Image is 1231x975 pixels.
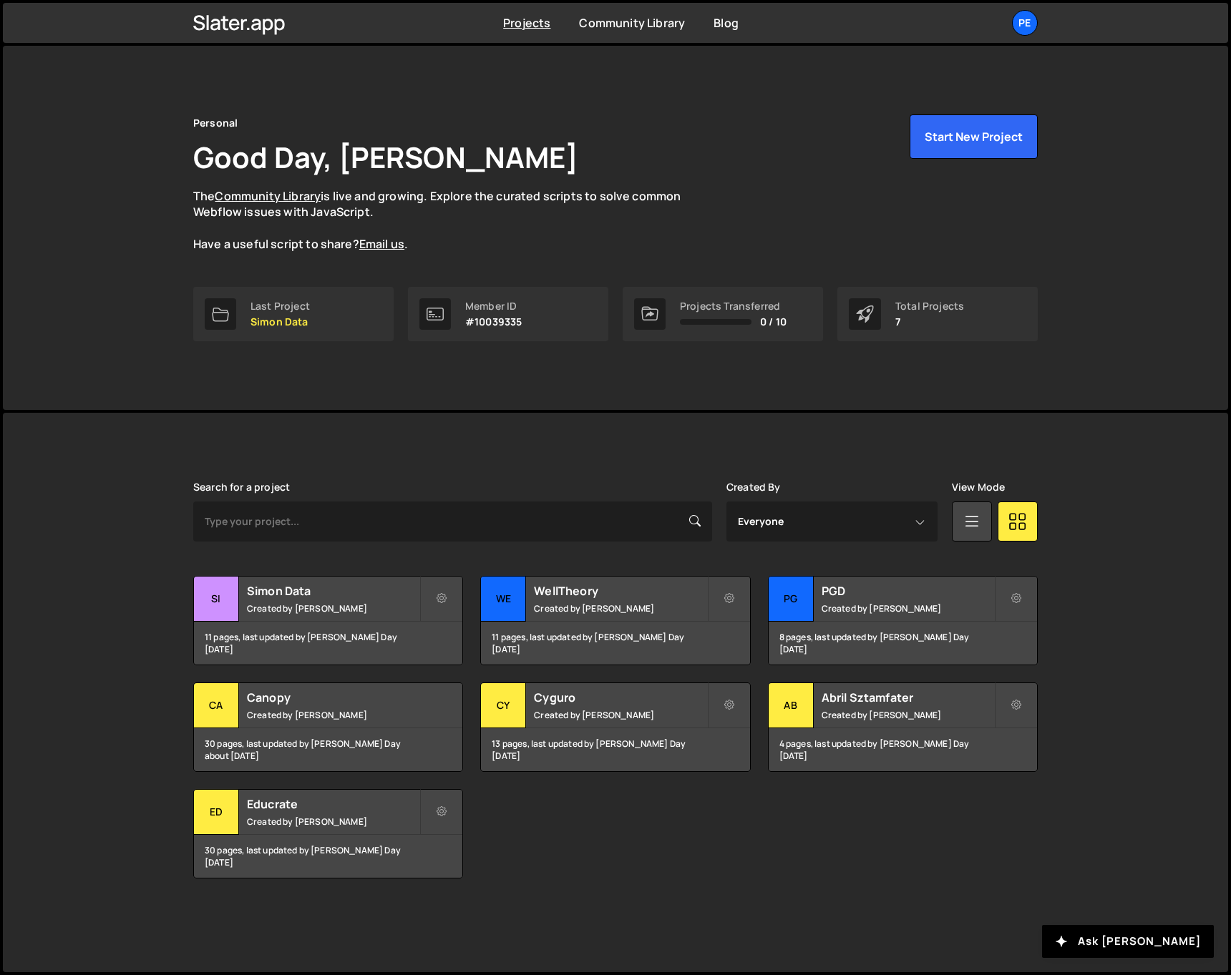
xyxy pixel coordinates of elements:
[193,114,238,132] div: Personal
[247,602,419,614] small: Created by [PERSON_NAME]
[480,576,750,665] a: We WellTheory Created by [PERSON_NAME] 11 pages, last updated by [PERSON_NAME] Day [DATE]
[768,576,1038,665] a: PG PGD Created by [PERSON_NAME] 8 pages, last updated by [PERSON_NAME] Day [DATE]
[481,683,526,728] div: Cy
[193,501,712,542] input: Type your project...
[534,709,706,721] small: Created by [PERSON_NAME]
[465,300,522,312] div: Member ID
[193,287,394,341] a: Last Project Simon Data
[194,577,239,622] div: Si
[194,683,239,728] div: Ca
[465,316,522,328] p: #10039335
[480,682,750,772] a: Cy Cyguro Created by [PERSON_NAME] 13 pages, last updated by [PERSON_NAME] Day [DATE]
[769,622,1037,665] div: 8 pages, last updated by [PERSON_NAME] Day [DATE]
[194,835,462,878] div: 30 pages, last updated by [PERSON_NAME] Day [DATE]
[534,602,706,614] small: Created by [PERSON_NAME]
[895,300,964,312] div: Total Projects
[769,683,814,728] div: Ab
[194,622,462,665] div: 11 pages, last updated by [PERSON_NAME] Day [DATE]
[768,682,1038,772] a: Ab Abril Sztamfater Created by [PERSON_NAME] 4 pages, last updated by [PERSON_NAME] Day [DATE]
[250,300,310,312] div: Last Project
[952,481,1005,493] label: View Mode
[680,300,787,312] div: Projects Transferred
[769,728,1037,771] div: 4 pages, last updated by [PERSON_NAME] Day [DATE]
[534,690,706,705] h2: Cyguro
[359,236,404,252] a: Email us
[247,583,419,599] h2: Simon Data
[193,682,463,772] a: Ca Canopy Created by [PERSON_NAME] 30 pages, last updated by [PERSON_NAME] Day about [DATE]
[481,622,749,665] div: 11 pages, last updated by [PERSON_NAME] Day [DATE]
[503,15,550,31] a: Projects
[193,481,290,493] label: Search for a project
[194,728,462,771] div: 30 pages, last updated by [PERSON_NAME] Day about [DATE]
[895,316,964,328] p: 7
[822,583,994,599] h2: PGD
[247,690,419,705] h2: Canopy
[215,188,321,204] a: Community Library
[247,796,419,812] h2: Educrate
[822,709,994,721] small: Created by [PERSON_NAME]
[194,790,239,835] div: Ed
[481,577,526,622] div: We
[193,188,709,253] p: The is live and growing. Explore the curated scripts to solve common Webflow issues with JavaScri...
[579,15,685,31] a: Community Library
[193,137,578,177] h1: Good Day, [PERSON_NAME]
[534,583,706,599] h2: WellTheory
[760,316,787,328] span: 0 / 10
[247,815,419,828] small: Created by [PERSON_NAME]
[250,316,310,328] p: Simon Data
[822,602,994,614] small: Created by [PERSON_NAME]
[193,789,463,878] a: Ed Educrate Created by [PERSON_NAME] 30 pages, last updated by [PERSON_NAME] Day [DATE]
[481,728,749,771] div: 13 pages, last updated by [PERSON_NAME] Day [DATE]
[769,577,814,622] div: PG
[726,481,781,493] label: Created By
[193,576,463,665] a: Si Simon Data Created by [PERSON_NAME] 11 pages, last updated by [PERSON_NAME] Day [DATE]
[1012,10,1038,36] a: Pe
[910,114,1038,159] button: Start New Project
[714,15,739,31] a: Blog
[1042,925,1214,958] button: Ask [PERSON_NAME]
[247,709,419,721] small: Created by [PERSON_NAME]
[822,690,994,705] h2: Abril Sztamfater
